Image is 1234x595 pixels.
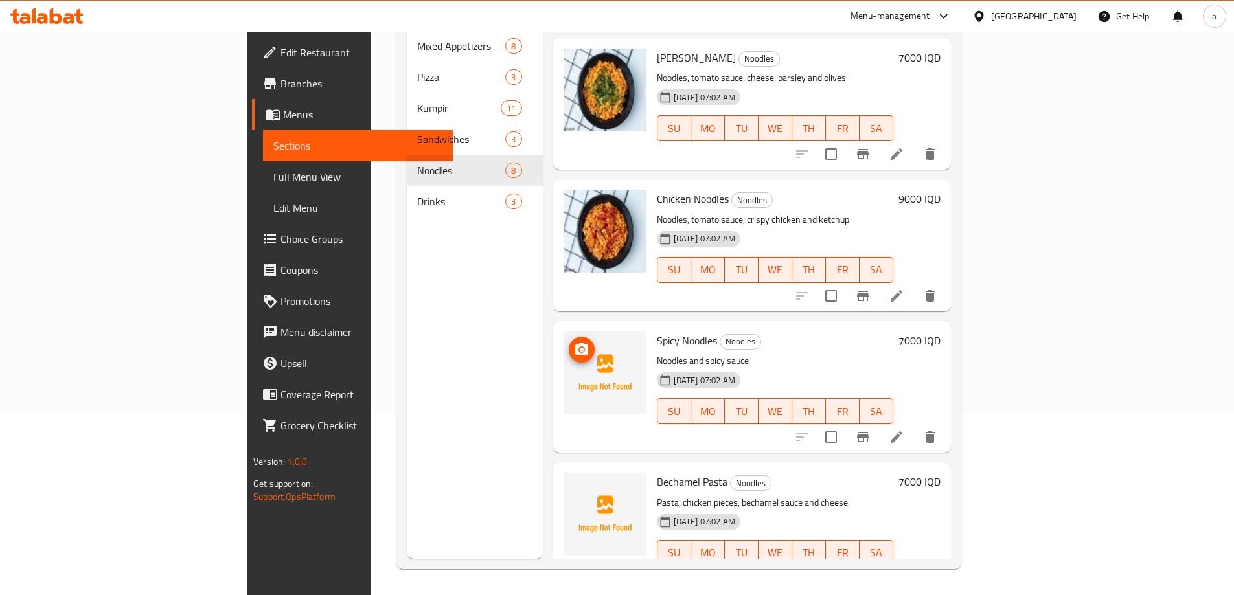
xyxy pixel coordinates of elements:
a: Support.OpsPlatform [253,488,336,505]
span: Noodles [739,51,779,66]
a: Grocery Checklist [252,410,453,441]
span: Noodles [720,334,760,349]
span: Noodles [731,476,771,491]
span: WE [764,402,787,421]
a: Edit Menu [263,192,453,223]
span: [DATE] 07:02 AM [668,374,740,387]
button: upload picture [569,337,595,363]
span: SU [663,543,686,562]
span: TH [797,402,821,421]
span: Coverage Report [280,387,442,402]
span: Branches [280,76,442,91]
button: Branch-specific-item [847,139,878,170]
span: FR [831,543,854,562]
span: Noodles [417,163,506,178]
span: 8 [506,164,521,177]
span: MO [696,543,720,562]
span: SA [865,119,888,138]
button: MO [691,540,725,566]
img: Chicken Noodles [564,190,646,273]
span: TU [730,543,753,562]
span: SU [663,260,686,279]
span: WE [764,260,787,279]
button: SA [860,540,893,566]
nav: Menu sections [407,25,543,222]
span: Sandwiches [417,131,506,147]
button: FR [826,540,860,566]
button: TH [792,540,826,566]
button: delete [915,139,946,170]
button: SA [860,115,893,141]
span: Select to update [817,140,845,168]
span: Coupons [280,262,442,278]
span: Noodles [732,193,772,208]
span: 1.0.0 [287,453,307,470]
span: Spicy Noodles [657,331,717,350]
span: TH [797,543,821,562]
div: Pizza3 [407,62,543,93]
button: delete [915,421,946,453]
button: FR [826,398,860,424]
span: TU [730,119,753,138]
span: TH [797,260,821,279]
h6: 7000 IQD [898,473,941,491]
p: Noodles and spicy sauce [657,353,893,369]
a: Coverage Report [252,379,453,410]
span: FR [831,119,854,138]
span: MO [696,402,720,421]
img: Bechamel Pasta [564,473,646,556]
span: Promotions [280,293,442,309]
div: Kumpir11 [407,93,543,124]
button: MO [691,257,725,283]
button: WE [759,540,792,566]
a: Edit menu item [889,146,904,162]
button: WE [759,257,792,283]
span: 8 [506,40,521,52]
span: Full Menu View [273,169,442,185]
div: Noodles8 [407,155,543,186]
span: MO [696,119,720,138]
span: Version: [253,453,285,470]
span: Mixed Appetizers [417,38,506,54]
div: Pizza [417,69,506,85]
div: Noodles [730,475,771,491]
span: 3 [506,71,521,84]
a: Menus [252,99,453,130]
span: Select to update [817,282,845,309]
a: Menu disclaimer [252,317,453,348]
span: Get support on: [253,475,313,492]
span: Kumpir [417,100,501,116]
div: items [505,38,521,54]
button: SU [657,540,691,566]
a: Edit menu item [889,288,904,304]
span: FR [831,402,854,421]
span: TU [730,402,753,421]
div: Noodles [738,51,780,67]
span: WE [764,119,787,138]
span: Edit Menu [273,200,442,216]
button: WE [759,115,792,141]
button: SA [860,257,893,283]
p: Noodles, tomato sauce, crispy chicken and ketchup [657,212,893,228]
button: FR [826,257,860,283]
span: [PERSON_NAME] [657,48,736,67]
span: WE [764,543,787,562]
span: FR [831,260,854,279]
div: items [505,131,521,147]
span: Drinks [417,194,506,209]
span: TH [797,119,821,138]
div: Mixed Appetizers8 [407,30,543,62]
button: TU [725,540,759,566]
span: 3 [506,133,521,146]
button: SU [657,257,691,283]
div: Sandwiches3 [407,124,543,155]
span: a [1212,9,1217,23]
span: SA [865,402,888,421]
button: SU [657,398,691,424]
span: 3 [506,196,521,208]
a: Coupons [252,254,453,286]
div: Menu-management [851,8,930,24]
span: 11 [501,102,521,115]
span: Edit Restaurant [280,45,442,60]
div: items [505,163,521,178]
